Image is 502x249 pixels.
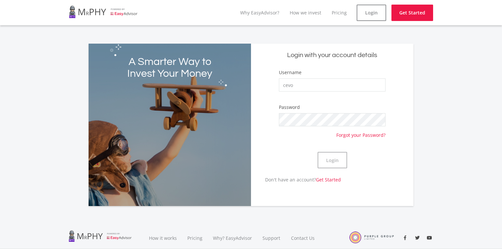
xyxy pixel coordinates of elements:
a: Support [257,227,286,249]
a: How we invest [290,10,321,16]
button: Login [318,152,347,168]
h5: Login with your account details [256,51,408,60]
a: Get Started [316,176,341,183]
a: How it works [144,227,182,249]
h2: A Smarter Way to Invest Your Money [121,56,219,80]
p: Don't have an account? [251,176,341,183]
a: Pricing [332,10,347,16]
label: Password [279,104,300,111]
a: Why? EasyAdvisor [208,227,257,249]
a: Forgot your Password? [336,126,386,138]
a: Why EasyAdvisor? [240,10,279,16]
a: Get Started [391,5,433,21]
label: Username [279,69,302,76]
a: Contact Us [286,227,321,249]
a: Pricing [182,227,208,249]
a: Login [357,5,386,21]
